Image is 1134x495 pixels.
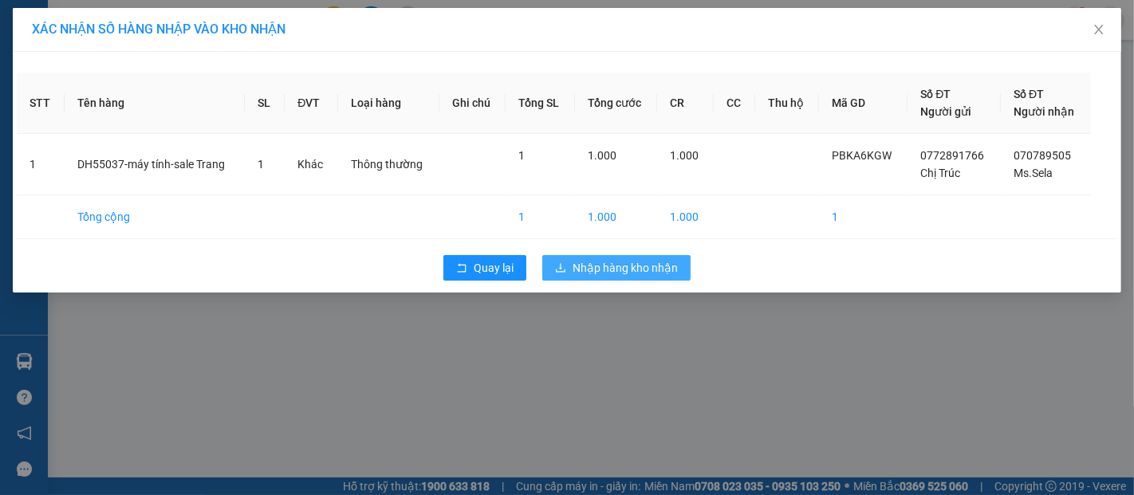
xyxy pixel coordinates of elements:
[32,22,285,37] span: XÁC NHẬN SỐ HÀNG NHẬP VÀO KHO NHẬN
[506,73,574,134] th: Tổng SL
[573,259,678,277] span: Nhập hàng kho nhận
[1014,88,1044,100] span: Số ĐT
[1014,149,1071,162] span: 070789505
[65,134,245,195] td: DH55037-máy tính-sale Trang
[832,149,892,162] span: PBKA6KGW
[456,262,467,275] span: rollback
[714,73,755,134] th: CC
[670,149,699,162] span: 1.000
[575,73,657,134] th: Tổng cước
[245,73,285,134] th: SL
[542,255,691,281] button: downloadNhập hàng kho nhận
[920,149,984,162] span: 0772891766
[506,195,574,239] td: 1
[474,259,514,277] span: Quay lại
[920,105,971,118] span: Người gửi
[819,195,908,239] td: 1
[17,134,65,195] td: 1
[657,195,714,239] td: 1.000
[17,73,65,134] th: STT
[657,73,714,134] th: CR
[338,134,439,195] td: Thông thường
[575,195,657,239] td: 1.000
[258,158,264,171] span: 1
[1093,23,1105,36] span: close
[920,88,951,100] span: Số ĐT
[1014,105,1074,118] span: Người nhận
[555,262,566,275] span: download
[285,134,338,195] td: Khác
[65,73,245,134] th: Tên hàng
[819,73,908,134] th: Mã GD
[65,195,245,239] td: Tổng cộng
[755,73,819,134] th: Thu hộ
[443,255,526,281] button: rollbackQuay lại
[1014,167,1053,179] span: Ms.Sela
[518,149,525,162] span: 1
[285,73,338,134] th: ĐVT
[920,167,960,179] span: Chị Trúc
[1077,8,1121,53] button: Close
[439,73,506,134] th: Ghi chú
[588,149,616,162] span: 1.000
[338,73,439,134] th: Loại hàng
